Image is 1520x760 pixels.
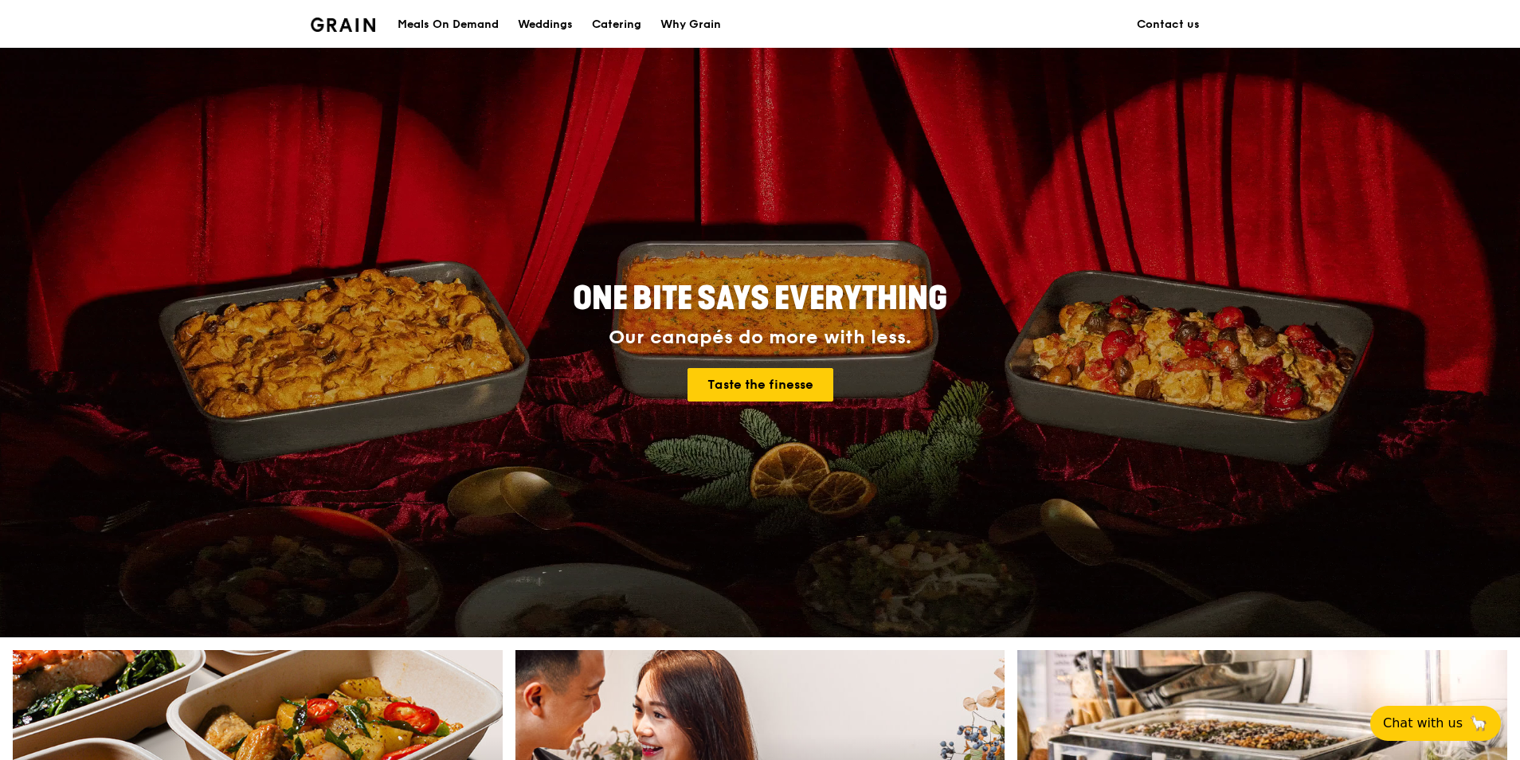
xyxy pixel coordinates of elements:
[398,1,499,49] div: Meals On Demand
[508,1,582,49] a: Weddings
[473,327,1047,349] div: Our canapés do more with less.
[582,1,651,49] a: Catering
[518,1,573,49] div: Weddings
[688,368,833,402] a: Taste the finesse
[1370,706,1501,741] button: Chat with us🦙
[311,18,375,32] img: Grain
[1127,1,1209,49] a: Contact us
[1383,714,1463,733] span: Chat with us
[651,1,731,49] a: Why Grain
[592,1,641,49] div: Catering
[660,1,721,49] div: Why Grain
[1469,714,1488,733] span: 🦙
[573,280,947,318] span: ONE BITE SAYS EVERYTHING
